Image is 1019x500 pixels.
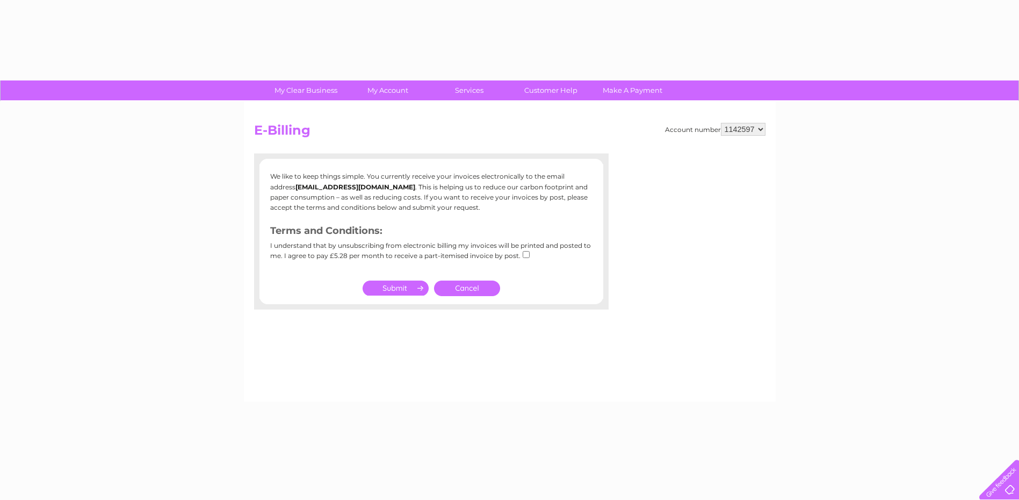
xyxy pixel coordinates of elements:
[434,281,500,296] a: Cancel
[295,183,415,191] b: [EMAIL_ADDRESS][DOMAIN_NAME]
[270,223,592,242] h3: Terms and Conditions:
[363,281,429,296] input: Submit
[270,242,592,267] div: I understand that by unsubscribing from electronic billing my invoices will be printed and posted...
[588,80,677,100] a: Make A Payment
[262,80,350,100] a: My Clear Business
[425,80,514,100] a: Services
[507,80,595,100] a: Customer Help
[343,80,432,100] a: My Account
[665,123,765,136] div: Account number
[270,171,592,212] p: We like to keep things simple. You currently receive your invoices electronically to the email ad...
[254,123,765,143] h2: E-Billing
